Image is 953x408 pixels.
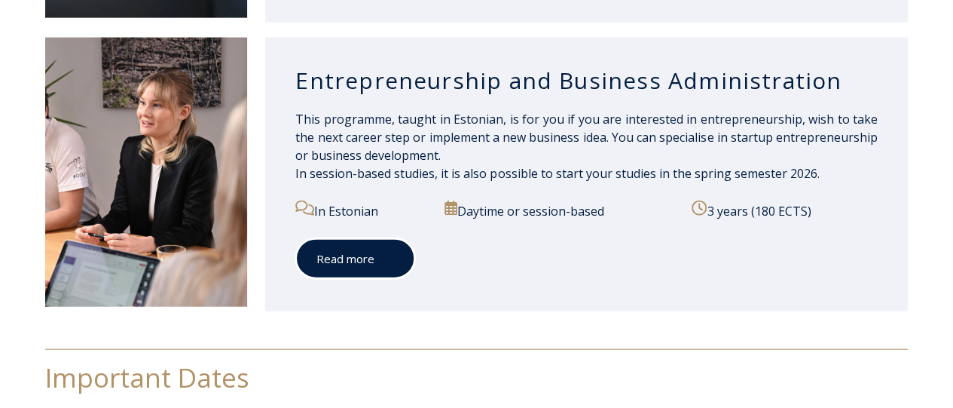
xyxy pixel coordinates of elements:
a: Read more [295,238,415,280]
span: Important Dates [45,360,249,395]
h3: Entrepreneurship and Business Administration [295,66,878,95]
img: Entrepreneurship and Business Administration [45,38,247,307]
p: Daytime or session-based [444,201,680,220]
p: 3 years (180 ECTS) [692,201,878,220]
p: In Estonian [295,201,432,220]
span: This programme, taught in Estonian, is for you if you are interested in entrepreneurship, wish to... [295,111,878,182]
